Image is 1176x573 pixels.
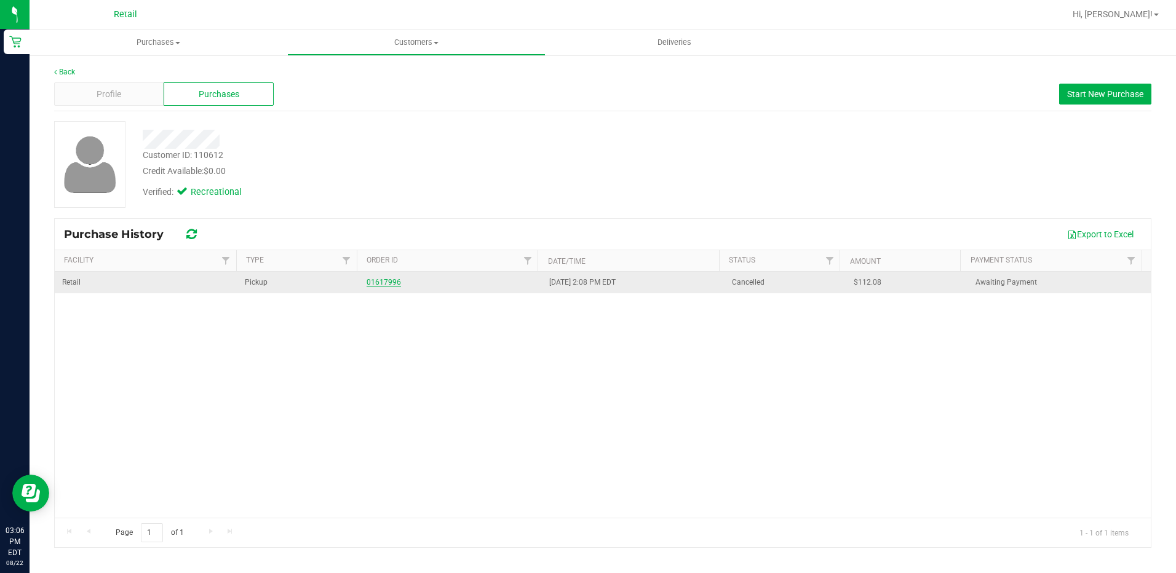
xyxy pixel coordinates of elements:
a: Filter [1121,250,1142,271]
div: Verified: [143,186,240,199]
a: Type [246,256,264,264]
img: user-icon.png [58,133,122,196]
span: Pickup [245,277,268,288]
a: Status [729,256,755,264]
button: Start New Purchase [1059,84,1151,105]
a: 01617996 [367,278,401,286]
p: 03:06 PM EDT [6,525,24,558]
inline-svg: Retail [9,36,22,48]
div: Credit Available: [143,165,682,178]
a: Date/Time [548,257,586,266]
span: Retail [114,9,137,20]
span: $0.00 [204,166,226,176]
span: Start New Purchase [1067,89,1143,99]
span: Awaiting Payment [975,277,1037,288]
span: Purchase History [64,227,176,241]
button: Export to Excel [1059,224,1142,245]
span: Page of 1 [105,523,194,542]
iframe: Resource center [12,475,49,512]
span: 1 - 1 of 1 items [1070,523,1138,542]
span: Deliveries [641,37,708,48]
p: 08/22 [6,558,24,567]
a: Filter [215,250,236,271]
span: Profile [97,88,121,101]
span: Purchases [199,88,239,101]
span: Customers [288,37,544,48]
a: Payment Status [971,256,1032,264]
div: Customer ID: 110612 [143,149,223,162]
span: Hi, [PERSON_NAME]! [1073,9,1153,19]
span: [DATE] 2:08 PM EDT [549,277,616,288]
a: Filter [517,250,538,271]
a: Back [54,68,75,76]
a: Filter [336,250,357,271]
a: Order ID [367,256,398,264]
a: Filter [819,250,840,271]
span: $112.08 [854,277,881,288]
a: Customers [287,30,545,55]
input: 1 [141,523,163,542]
span: Purchases [30,37,287,48]
a: Facility [64,256,93,264]
span: Cancelled [732,277,765,288]
a: Deliveries [546,30,803,55]
a: Purchases [30,30,287,55]
span: Recreational [191,186,240,199]
span: Retail [62,277,81,288]
a: Amount [850,257,881,266]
